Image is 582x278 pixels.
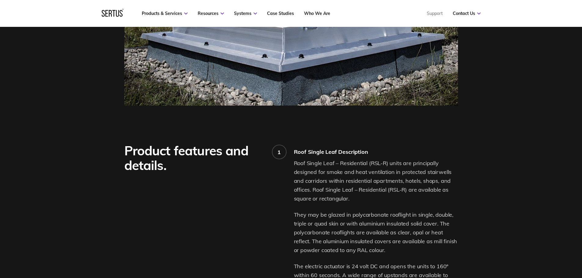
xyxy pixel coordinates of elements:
[277,149,281,156] div: 1
[427,11,443,16] a: Support
[472,207,582,278] iframe: Chat Widget
[234,11,257,16] a: Systems
[304,11,330,16] a: Who We Are
[453,11,481,16] a: Contact Us
[267,11,294,16] a: Case Studies
[294,148,458,155] div: Roof Single Leaf Description
[294,159,458,203] p: Roof Single Leaf – Residential (RSL-R) units are principally designed for smoke and heat ventilat...
[294,211,458,255] p: They may be glazed in polycarbonate rooflight in single, double, triple or quad skin or with alum...
[198,11,224,16] a: Resources
[124,143,263,173] div: Product features and details.
[142,11,188,16] a: Products & Services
